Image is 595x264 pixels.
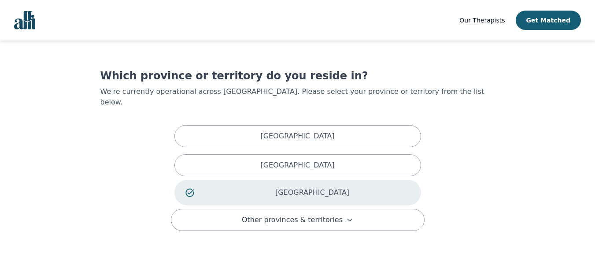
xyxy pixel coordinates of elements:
[260,131,334,141] p: [GEOGRAPHIC_DATA]
[171,209,425,231] button: Other provinces & territories
[100,69,495,83] h1: Which province or territory do you reside in?
[260,160,334,171] p: [GEOGRAPHIC_DATA]
[14,11,35,30] img: alli logo
[215,187,410,198] p: [GEOGRAPHIC_DATA]
[242,215,343,225] span: Other provinces & territories
[516,11,581,30] button: Get Matched
[100,86,495,108] p: We're currently operational across [GEOGRAPHIC_DATA]. Please select your province or territory fr...
[459,17,505,24] span: Our Therapists
[459,15,505,26] a: Our Therapists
